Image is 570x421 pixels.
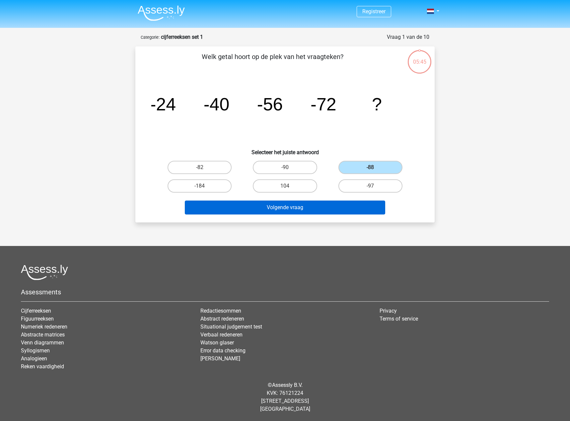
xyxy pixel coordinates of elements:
a: Figuurreeksen [21,316,54,322]
p: Welk getal hoort op de plek van het vraagteken? [146,52,399,72]
tspan: ? [372,94,382,114]
a: Venn diagrammen [21,339,64,346]
a: Verbaal redeneren [200,331,243,338]
a: Numeriek redeneren [21,324,67,330]
a: Situational judgement test [200,324,262,330]
label: -82 [168,161,232,174]
a: Watson glaser [200,339,234,346]
label: -184 [168,179,232,193]
div: 05:45 [407,49,432,66]
a: [PERSON_NAME] [200,355,240,362]
label: -90 [253,161,317,174]
small: Categorie: [141,35,160,40]
a: Registreer [362,8,386,15]
a: Assessly B.V. [272,382,303,388]
label: -88 [338,161,402,174]
a: Reken vaardigheid [21,363,64,370]
strong: cijferreeksen set 1 [161,34,203,40]
tspan: -72 [311,94,336,114]
a: Abstracte matrices [21,331,65,338]
a: Cijferreeksen [21,308,51,314]
a: Analogieen [21,355,47,362]
img: Assessly [138,5,185,21]
a: Error data checking [200,347,246,354]
tspan: -24 [150,94,176,114]
a: Terms of service [380,316,418,322]
div: Vraag 1 van de 10 [387,33,429,41]
label: -97 [338,179,402,193]
img: Assessly logo [21,265,68,280]
a: Redactiesommen [200,308,241,314]
h6: Selecteer het juiste antwoord [146,144,424,155]
div: © KVK: 76121224 [STREET_ADDRESS] [GEOGRAPHIC_DATA] [16,376,554,418]
a: Abstract redeneren [200,316,244,322]
button: Volgende vraag [185,201,386,214]
a: Privacy [380,308,397,314]
tspan: -40 [204,94,230,114]
h5: Assessments [21,288,549,296]
a: Syllogismen [21,347,50,354]
label: 104 [253,179,317,193]
tspan: -56 [257,94,283,114]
